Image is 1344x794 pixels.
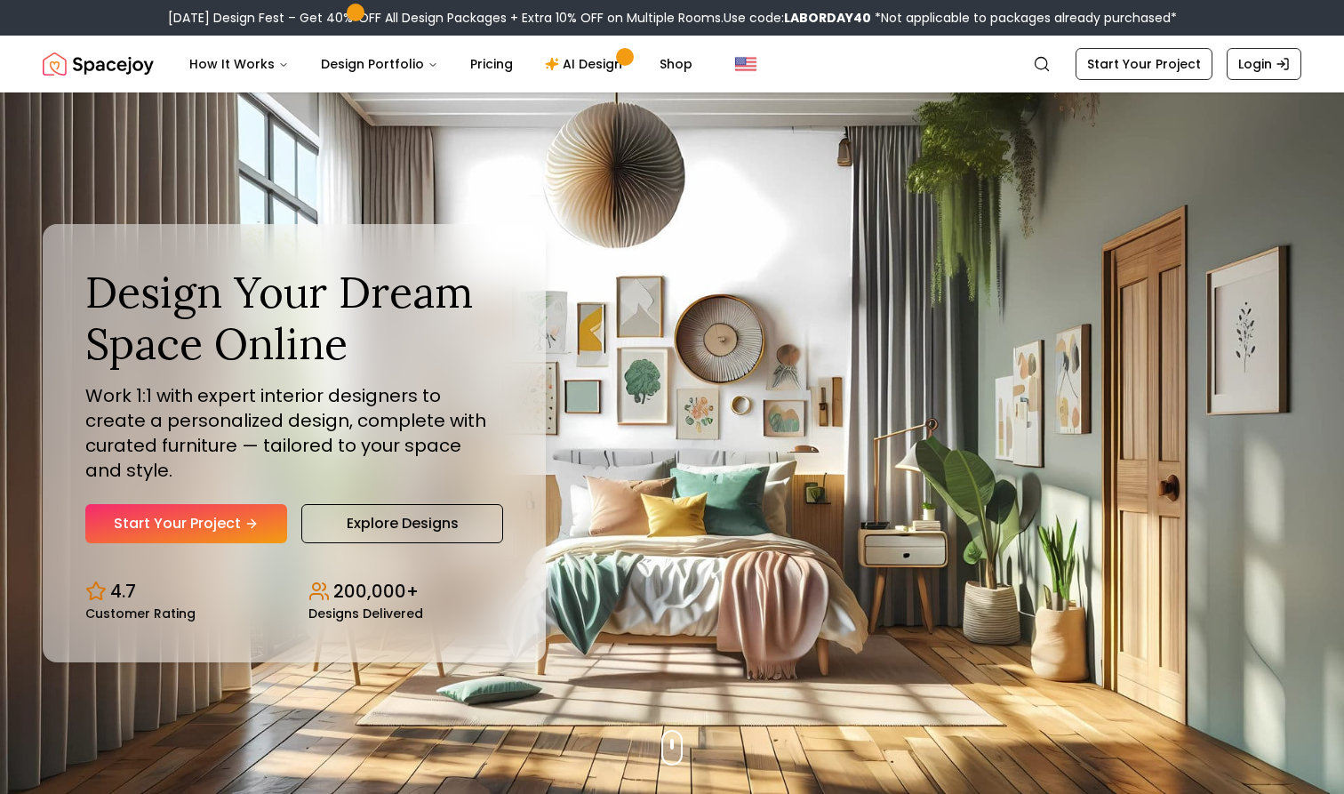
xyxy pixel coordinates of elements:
[308,607,423,620] small: Designs Delivered
[43,46,154,82] a: Spacejoy
[645,46,707,82] a: Shop
[333,579,419,604] p: 200,000+
[175,46,303,82] button: How It Works
[85,383,503,483] p: Work 1:1 with expert interior designers to create a personalized design, complete with curated fu...
[1076,48,1212,80] a: Start Your Project
[43,46,154,82] img: Spacejoy Logo
[871,9,1177,27] span: *Not applicable to packages already purchased*
[301,504,503,543] a: Explore Designs
[85,607,196,620] small: Customer Rating
[168,9,1177,27] div: [DATE] Design Fest – Get 40% OFF All Design Packages + Extra 10% OFF on Multiple Rooms.
[175,46,707,82] nav: Main
[110,579,136,604] p: 4.7
[85,565,503,620] div: Design stats
[724,9,871,27] span: Use code:
[784,9,871,27] b: LABORDAY40
[85,267,503,369] h1: Design Your Dream Space Online
[307,46,452,82] button: Design Portfolio
[1227,48,1301,80] a: Login
[456,46,527,82] a: Pricing
[531,46,642,82] a: AI Design
[735,53,756,75] img: United States
[85,504,287,543] a: Start Your Project
[43,36,1301,92] nav: Global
